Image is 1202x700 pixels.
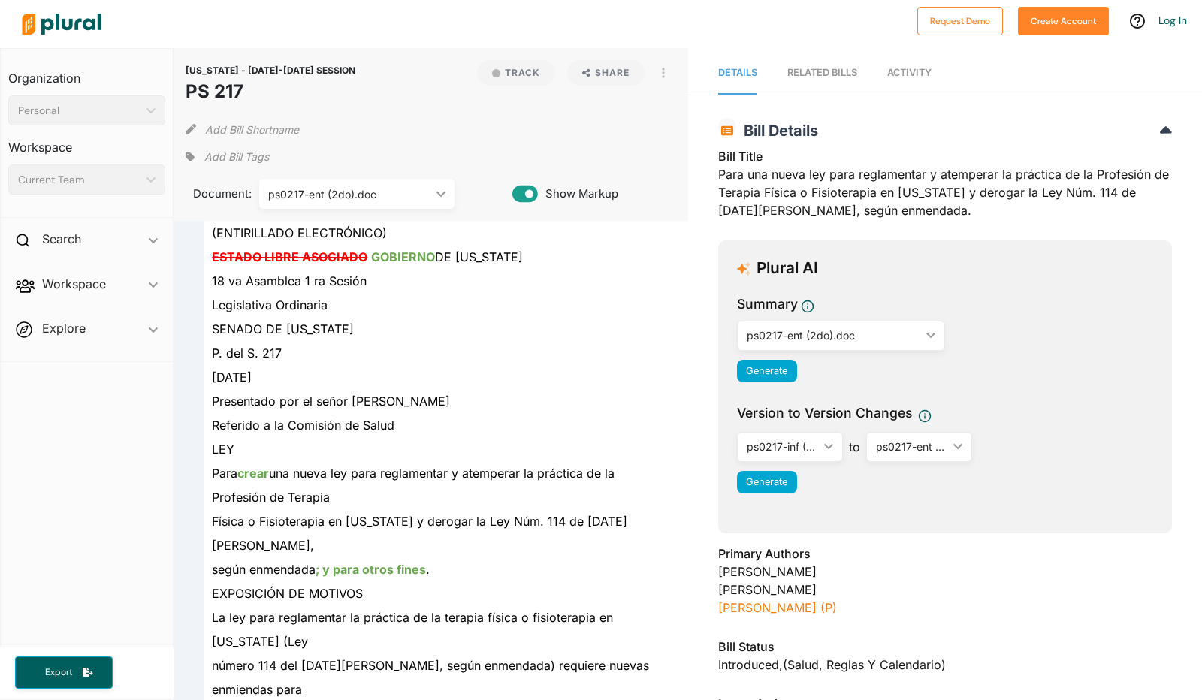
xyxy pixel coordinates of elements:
h2: Search [42,231,81,247]
a: Create Account [1018,12,1109,28]
h3: Plural AI [757,259,818,278]
div: [PERSON_NAME] [718,581,1172,599]
a: Request Demo [917,12,1003,28]
div: ps0217-ent (2do).doc [876,439,947,454]
span: Show Markup [538,186,618,202]
span: 18 va Asamblea 1 ra Sesión [212,273,367,288]
button: Generate [737,360,797,382]
span: DE [US_STATE] [212,249,523,264]
span: Export [35,666,83,679]
span: Add Bill Tags [204,149,269,164]
span: Details [718,67,757,78]
button: Generate [737,471,797,493]
div: RELATED BILLS [787,65,857,80]
span: Salud [787,657,826,672]
span: [US_STATE] - [DATE]-[DATE] SESSION [186,65,355,76]
span: Generate [746,476,787,487]
h3: Summary [737,294,798,314]
a: RELATED BILLS [787,52,857,95]
button: Share [567,60,645,86]
span: P. del S. 217 [212,345,282,361]
span: to [843,438,866,456]
a: Log In [1158,14,1187,27]
span: Reglas y Calendario [826,657,941,672]
button: Export [15,656,113,689]
div: Introduced , ( ) [718,656,1172,674]
h1: PS 217 [186,78,355,105]
ins: GOBIERNO [371,249,435,264]
span: [DATE] [212,370,252,385]
div: ps0217-ent (2do).doc [268,186,430,202]
ins: crear [237,466,269,481]
h3: Bill Status [718,638,1172,656]
span: Para una nueva ley para reglamentar y atemperar la práctica de la Profesión de Terapia [212,466,615,505]
span: (ENTIRILLADO ELECTRÓNICO) [212,225,387,240]
h3: Workspace [8,125,165,158]
div: Para una nueva ley para reglamentar y atemperar la práctica de la Profesión de Terapia Física o F... [718,147,1172,228]
button: Add Bill Shortname [205,117,299,141]
span: LEY [212,442,234,457]
span: SENADO DE [US_STATE] [212,321,354,336]
span: Referido a la Comisión de Salud [212,418,394,433]
h3: Primary Authors [718,545,1172,563]
a: [PERSON_NAME] (P) [718,600,837,615]
span: Activity [887,67,932,78]
button: Share [561,60,651,86]
span: EXPOSICIÓN DE MOTIVOS [212,586,363,601]
span: Version to Version Changes [737,403,912,423]
span: Legislativa Ordinaria [212,297,328,312]
button: Create Account [1018,7,1109,35]
div: Personal [18,103,140,119]
div: ps0217-ent (2do).doc [747,327,920,343]
div: Current Team [18,172,140,188]
span: Generate [746,365,787,376]
button: Request Demo [917,7,1003,35]
div: ps0217-inf (2do).doc [747,439,818,454]
div: [PERSON_NAME] [718,563,1172,581]
button: Track [477,60,555,86]
span: Presentado por el señor [PERSON_NAME] [212,394,450,409]
span: Bill Details [736,122,818,140]
span: según enmendada . [212,562,430,577]
h3: Organization [8,56,165,89]
div: Add tags [186,146,268,168]
span: número 114 del [DATE][PERSON_NAME], según enmendada) requiere nuevas enmiendas para [212,658,649,697]
a: Details [718,52,757,95]
span: La ley para reglamentar la práctica de la terapia física o fisioterapia en [US_STATE] (Ley [212,610,613,649]
del: ESTADO LIBRE ASOCIADO [212,249,367,264]
span: Document: [186,186,240,202]
a: Activity [887,52,932,95]
span: Física o Fisioterapia en [US_STATE] y derogar la Ley Núm. 114 de [DATE][PERSON_NAME], [212,514,627,553]
h3: Bill Title [718,147,1172,165]
ins: ; y para otros fines [316,562,426,577]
